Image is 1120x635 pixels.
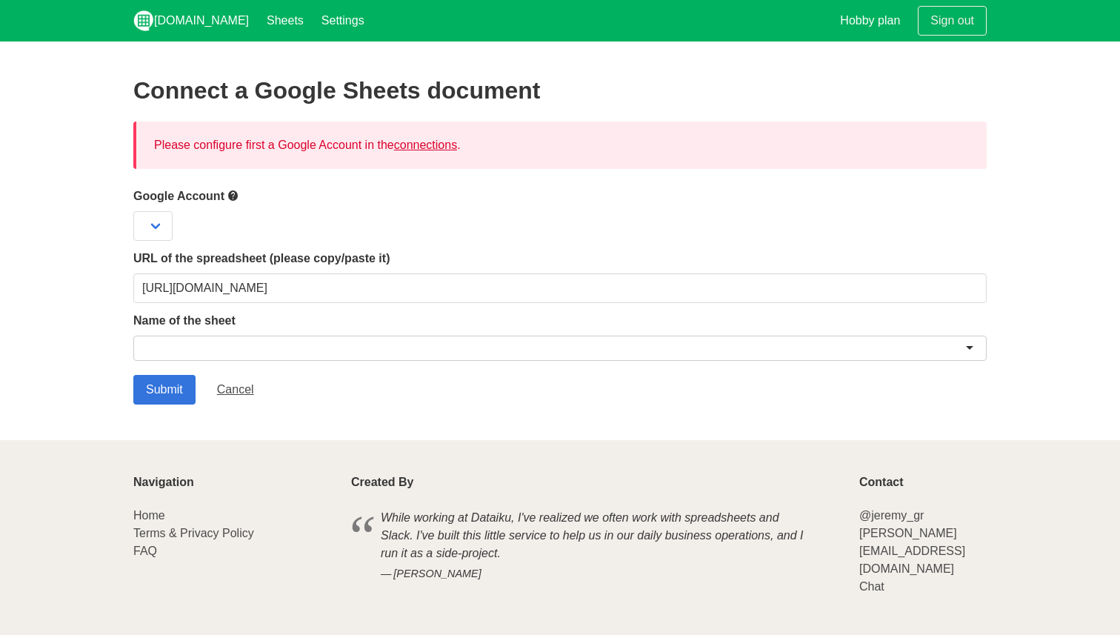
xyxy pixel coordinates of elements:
p: Contact [859,476,987,489]
a: Sign out [918,6,987,36]
a: Chat [859,580,884,593]
a: @jeremy_gr [859,509,924,522]
img: logo_v2_white.png [133,10,154,31]
a: FAQ [133,545,157,557]
div: Please configure first a Google Account in the . [133,122,987,169]
p: Created By [351,476,841,489]
a: Terms & Privacy Policy [133,527,254,539]
input: Should start with https://docs.google.com/spreadsheets/d/ [133,273,987,303]
p: Navigation [133,476,333,489]
label: Google Account [133,187,987,205]
label: Name of the sheet [133,312,987,330]
h2: Connect a Google Sheets document [133,77,987,104]
label: URL of the spreadsheet (please copy/paste it) [133,250,987,267]
blockquote: While working at Dataiku, I've realized we often work with spreadsheets and Slack. I've built thi... [351,507,841,585]
a: Home [133,509,165,522]
a: connections [394,139,457,151]
input: Submit [133,375,196,405]
a: [PERSON_NAME][EMAIL_ADDRESS][DOMAIN_NAME] [859,527,965,575]
a: Cancel [204,375,267,405]
cite: [PERSON_NAME] [381,566,812,582]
